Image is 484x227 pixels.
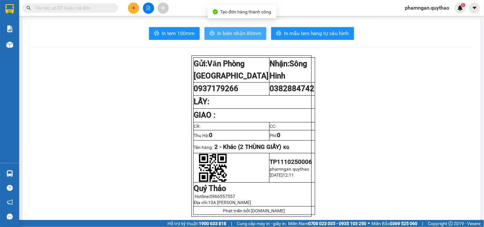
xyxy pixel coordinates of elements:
img: qr-code [199,154,227,182]
span: Tạo đơn hàng thành công [220,9,272,14]
strong: 0369 525 060 [390,221,418,226]
span: 2 - Khác (2 THÙNG GIẤY) [215,143,282,150]
span: 10A [PERSON_NAME] [208,200,251,205]
span: 1 [462,3,464,7]
span: search [26,6,31,10]
span: KG [284,145,290,150]
span: file-add [146,6,151,10]
span: In tem 100mm [162,29,195,37]
span: Văn Phòng [GEOGRAPHIC_DATA] [194,59,269,80]
button: printerIn mẫu tem hàng tự cấu hình [271,27,354,40]
span: copyright [449,221,453,226]
span: Hỗ trợ kỹ thuật: [168,220,226,227]
strong: Quý Thảo [194,184,227,193]
span: Sông Hinh [270,59,308,80]
strong: Gửi: [194,59,269,80]
span: Cung cấp máy in - giấy in: [237,220,287,227]
strong: 0708 023 035 - 0935 103 250 [308,221,367,226]
img: solution-icon [6,26,13,32]
span: phamngan.quythao [270,166,309,172]
p: Tên hàng: [194,143,315,150]
img: warehouse-icon [6,41,13,48]
button: printerIn tem 100mm [149,27,200,40]
td: Thu Hộ: [193,130,269,140]
span: | [231,220,232,227]
span: 0 [209,132,213,139]
button: printerIn biên nhận 80mm [205,27,266,40]
button: aim [158,3,169,14]
button: file-add [143,3,154,14]
strong: 1900 633 818 [199,221,226,226]
span: ⚪️ [368,222,370,225]
button: caret-down [469,3,480,14]
img: logo-vxr [5,4,14,14]
span: message [7,214,13,220]
strong: GIAO : [194,111,216,120]
span: 0382884742 [270,84,315,93]
span: check-circle [213,9,218,14]
span: 0 [277,132,281,139]
span: plus [131,6,136,10]
span: printer [276,31,281,37]
td: Phát triển bởi [DOMAIN_NAME] [193,207,315,215]
span: 0937179266 [194,84,239,93]
strong: LẤY: [194,97,210,106]
span: Hotline: [195,194,235,199]
span: [DATE] [270,172,283,178]
input: Tìm tên, số ĐT hoặc mã đơn [35,4,110,11]
span: notification [7,199,13,205]
span: Miền Bắc [372,220,418,227]
td: Phí: [269,130,315,140]
span: In mẫu tem hàng tự cấu hình [284,29,349,37]
sup: 1 [461,3,465,7]
td: CC: [269,122,315,130]
strong: Nhận: [270,59,308,80]
span: In biên nhận 80mm [217,29,261,37]
span: Địa chỉ: [194,200,251,205]
span: question-circle [7,185,13,191]
span: phamngan.quythao [400,4,455,12]
span: aim [161,6,165,10]
span: 0966557557 [210,194,235,199]
span: TP1110250006 [270,158,312,165]
span: printer [210,31,215,37]
img: warehouse-icon [6,170,13,177]
span: caret-down [472,5,478,11]
button: plus [128,3,139,14]
img: icon-new-feature [458,5,463,11]
td: CR: [193,122,269,130]
span: | [422,220,423,227]
span: printer [154,31,159,37]
span: 12:11 [283,172,294,178]
span: Miền Nam [288,220,367,227]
